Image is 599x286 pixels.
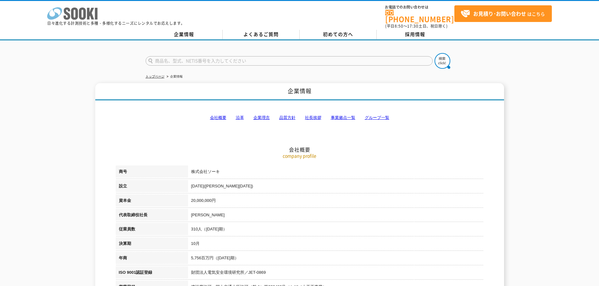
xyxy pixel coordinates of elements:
[188,165,484,180] td: 株式会社ソーキ
[279,115,296,120] a: 品質方針
[116,180,188,194] th: 設立
[116,153,484,159] p: company profile
[236,115,244,120] a: 沿革
[116,209,188,223] th: 代表取締役社長
[116,252,188,266] th: 年商
[47,21,185,25] p: 日々進化する計測技術と多種・多様化するニーズにレンタルでお応えします。
[300,30,377,39] a: 初めての方へ
[188,194,484,209] td: 20,000,000円
[385,23,447,29] span: (平日 ～ 土日、祝日除く)
[116,84,484,153] h2: 会社概要
[385,5,454,9] span: お電話でのお問い合わせは
[407,23,419,29] span: 17:30
[305,115,321,120] a: 社長挨拶
[116,194,188,209] th: 資本金
[188,209,484,223] td: [PERSON_NAME]
[146,30,223,39] a: 企業情報
[365,115,389,120] a: グループ一覧
[188,252,484,266] td: 5,756百万円（[DATE]期）
[188,266,484,281] td: 財団法人電気安全環境研究所／JET-0869
[95,83,504,100] h1: 企業情報
[323,31,353,38] span: 初めての方へ
[210,115,226,120] a: 会社概要
[165,73,183,80] li: 企業情報
[395,23,403,29] span: 8:50
[461,9,545,19] span: はこちら
[385,10,454,23] a: [PHONE_NUMBER]
[116,237,188,252] th: 決算期
[435,53,450,69] img: btn_search.png
[454,5,552,22] a: お見積り･お問い合わせはこちら
[116,165,188,180] th: 商号
[473,10,526,17] strong: お見積り･お問い合わせ
[116,266,188,281] th: ISO 9001認証登録
[377,30,454,39] a: 採用情報
[188,180,484,194] td: [DATE]([PERSON_NAME][DATE])
[146,56,433,66] input: 商品名、型式、NETIS番号を入力してください
[253,115,270,120] a: 企業理念
[146,75,164,78] a: トップページ
[116,223,188,237] th: 従業員数
[223,30,300,39] a: よくあるご質問
[188,237,484,252] td: 10月
[188,223,484,237] td: 310人（[DATE]期）
[331,115,355,120] a: 事業拠点一覧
